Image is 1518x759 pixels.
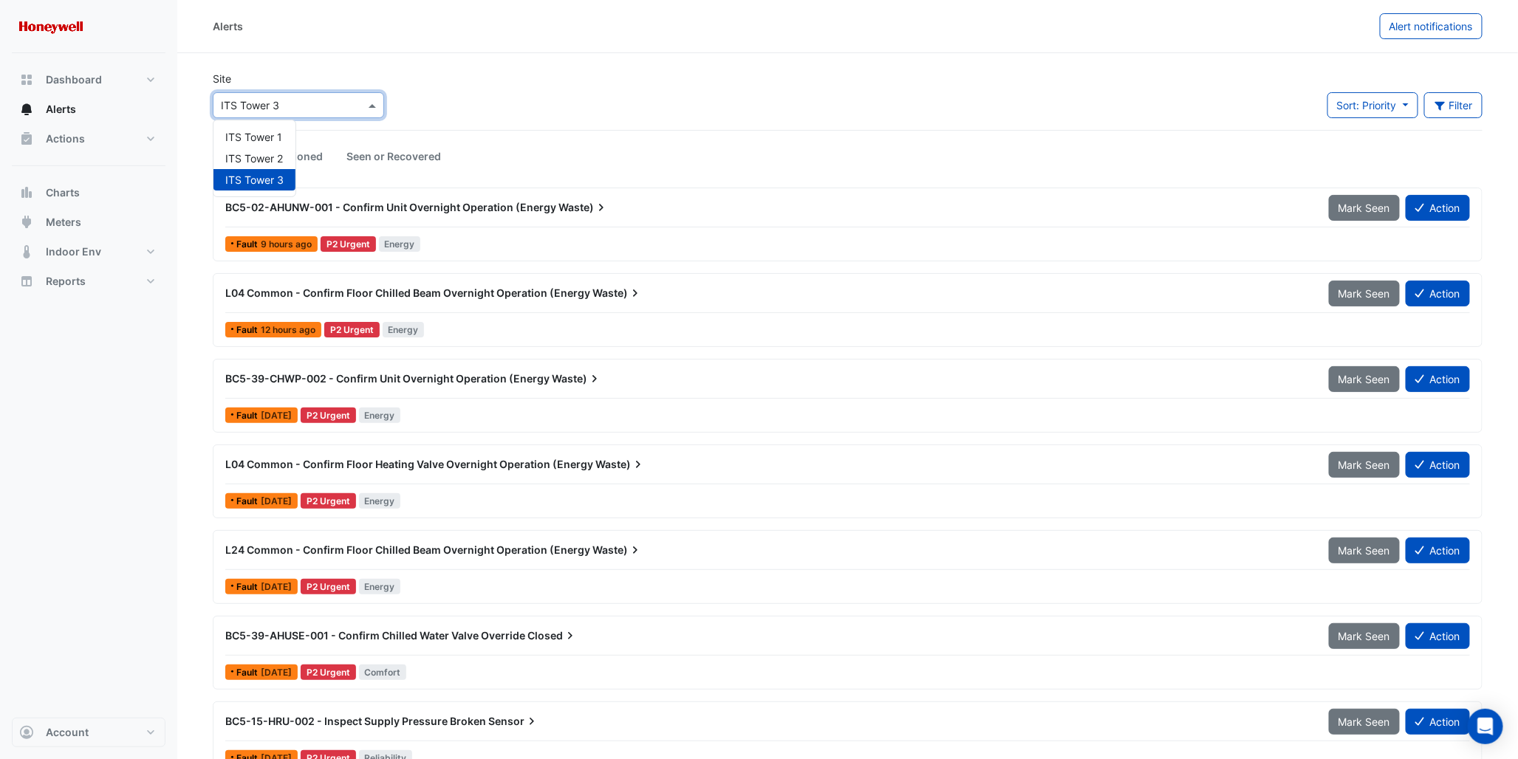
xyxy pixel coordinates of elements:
[261,410,292,421] span: Mon 29-Sep-2025 00:02 AEST
[261,238,312,250] span: Mon 29-Sep-2025 23:17 AEST
[1338,373,1390,385] span: Mark Seen
[261,495,292,506] span: Fri 26-Sep-2025 21:01 AEST
[12,178,165,207] button: Charts
[1338,715,1390,728] span: Mark Seen
[225,629,525,642] span: BC5-39-AHUSE-001 - Confirm Chilled Water Valve Override
[552,371,602,386] span: Waste)
[12,267,165,296] button: Reports
[1406,623,1470,649] button: Action
[1329,281,1400,306] button: Mark Seen
[1338,459,1390,471] span: Mark Seen
[301,579,356,594] div: P2 Urgent
[1389,20,1473,32] span: Alert notifications
[383,322,425,337] span: Energy
[1327,92,1418,118] button: Sort: Priority
[225,201,556,213] span: BC5-02-AHUNW-001 - Confirm Unit Overnight Operation (Energy
[236,497,261,506] span: Fault
[324,322,380,337] div: P2 Urgent
[592,286,643,300] span: Waste)
[46,725,89,740] span: Account
[236,583,261,591] span: Fault
[1329,538,1400,563] button: Mark Seen
[19,102,34,117] app-icon: Alerts
[261,667,292,678] span: Fri 26-Sep-2025 10:31 AEST
[18,12,84,41] img: Company Logo
[595,457,646,472] span: Waste)
[1338,202,1390,214] span: Mark Seen
[225,174,284,186] span: ITS Tower 3
[225,715,486,727] span: BC5-15-HRU-002 - Inspect Supply Pressure Broken
[1406,452,1470,478] button: Action
[213,120,295,196] div: Options List
[19,131,34,146] app-icon: Actions
[19,185,34,200] app-icon: Charts
[1424,92,1483,118] button: Filter
[12,65,165,95] button: Dashboard
[1329,452,1400,478] button: Mark Seen
[236,326,261,334] span: Fault
[46,72,102,87] span: Dashboard
[19,72,34,87] app-icon: Dashboard
[488,714,539,729] span: Sensor
[261,581,292,592] span: Fri 26-Sep-2025 18:00 AEST
[46,215,81,230] span: Meters
[301,664,356,680] div: P2 Urgent
[46,244,101,259] span: Indoor Env
[12,237,165,267] button: Indoor Env
[1329,195,1400,221] button: Mark Seen
[359,664,407,680] span: Comfort
[592,543,643,557] span: Waste)
[1329,623,1400,649] button: Mark Seen
[225,131,282,143] span: ITS Tower 1
[261,324,315,335] span: Mon 29-Sep-2025 20:01 AEST
[46,131,85,146] span: Actions
[225,458,593,470] span: L04 Common - Confirm Floor Heating Valve Overnight Operation (Energy
[1406,709,1470,735] button: Action
[46,274,86,289] span: Reports
[225,152,283,165] span: ITS Tower 2
[12,718,165,747] button: Account
[558,200,609,215] span: Waste)
[213,71,231,86] label: Site
[19,215,34,230] app-icon: Meters
[335,142,453,170] a: Seen or Recovered
[213,18,243,34] div: Alerts
[1338,544,1390,557] span: Mark Seen
[1406,281,1470,306] button: Action
[301,408,356,423] div: P2 Urgent
[19,274,34,289] app-icon: Reports
[12,95,165,124] button: Alerts
[359,408,401,423] span: Energy
[1406,366,1470,392] button: Action
[12,124,165,154] button: Actions
[379,236,421,252] span: Energy
[46,185,80,200] span: Charts
[1337,99,1397,111] span: Sort: Priority
[321,236,376,252] div: P2 Urgent
[265,142,335,170] a: Actioned
[225,372,550,385] span: BC5-39-CHWP-002 - Confirm Unit Overnight Operation (Energy
[359,493,401,509] span: Energy
[12,207,165,237] button: Meters
[236,668,261,677] span: Fault
[1338,630,1390,642] span: Mark Seen
[301,493,356,509] div: P2 Urgent
[1406,538,1470,563] button: Action
[225,543,590,556] span: L24 Common - Confirm Floor Chilled Beam Overnight Operation (Energy
[1338,287,1390,300] span: Mark Seen
[1329,709,1400,735] button: Mark Seen
[527,628,578,643] span: Closed
[1468,709,1503,744] div: Open Intercom Messenger
[236,240,261,249] span: Fault
[19,244,34,259] app-icon: Indoor Env
[1406,195,1470,221] button: Action
[46,102,76,117] span: Alerts
[1329,366,1400,392] button: Mark Seen
[1380,13,1483,39] button: Alert notifications
[225,286,590,299] span: L04 Common - Confirm Floor Chilled Beam Overnight Operation (Energy
[236,411,261,420] span: Fault
[359,579,401,594] span: Energy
